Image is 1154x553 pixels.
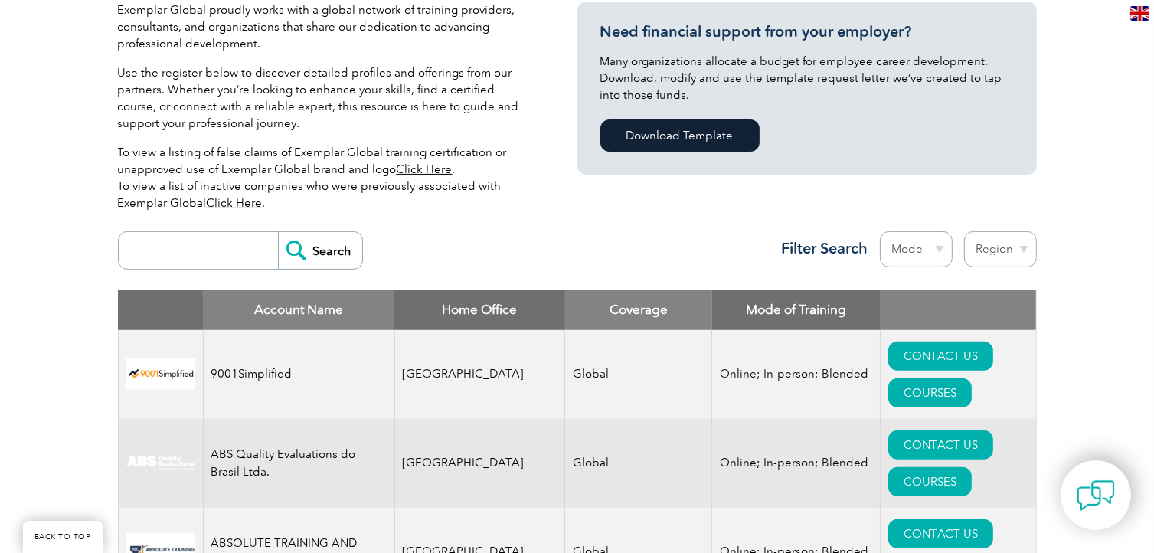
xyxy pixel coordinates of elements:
[712,290,881,330] th: Mode of Training: activate to sort column ascending
[118,2,531,52] p: Exemplar Global proudly works with a global network of training providers, consultants, and organ...
[23,521,103,553] a: BACK TO TOP
[600,119,760,152] a: Download Template
[888,430,993,460] a: CONTACT US
[397,162,453,176] a: Click Here
[888,519,993,548] a: CONTACT US
[394,419,565,508] td: [GEOGRAPHIC_DATA]
[394,290,565,330] th: Home Office: activate to sort column ascending
[126,358,195,390] img: 37c9c059-616f-eb11-a812-002248153038-logo.png
[1130,6,1149,21] img: en
[712,419,881,508] td: Online; In-person; Blended
[203,290,394,330] th: Account Name: activate to sort column descending
[888,467,972,496] a: COURSES
[600,22,1014,41] h3: Need financial support from your employer?
[888,378,972,407] a: COURSES
[888,342,993,371] a: CONTACT US
[118,144,531,211] p: To view a listing of false claims of Exemplar Global training certification or unapproved use of ...
[600,53,1014,103] p: Many organizations allocate a budget for employee career development. Download, modify and use th...
[1077,476,1115,515] img: contact-chat.png
[565,330,712,419] td: Global
[118,64,531,132] p: Use the register below to discover detailed profiles and offerings from our partners. Whether you...
[565,290,712,330] th: Coverage: activate to sort column ascending
[126,455,195,472] img: c92924ac-d9bc-ea11-a814-000d3a79823d-logo.jpg
[712,330,881,419] td: Online; In-person; Blended
[565,419,712,508] td: Global
[278,232,362,269] input: Search
[881,290,1036,330] th: : activate to sort column ascending
[773,239,868,258] h3: Filter Search
[394,330,565,419] td: [GEOGRAPHIC_DATA]
[207,196,263,210] a: Click Here
[203,419,394,508] td: ABS Quality Evaluations do Brasil Ltda.
[203,330,394,419] td: 9001Simplified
